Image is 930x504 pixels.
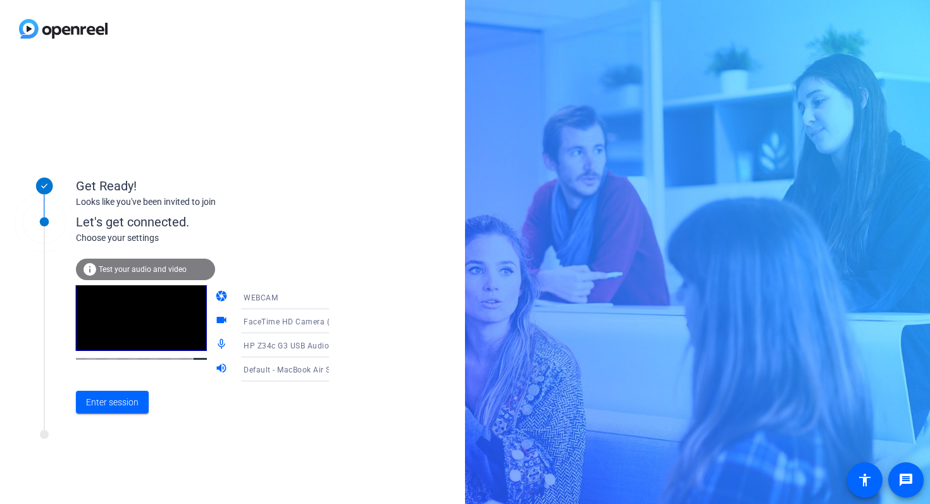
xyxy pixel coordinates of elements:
mat-icon: videocam [215,314,230,329]
mat-icon: volume_up [215,362,230,377]
span: HP Z34c G3 USB Audio (03f0:0c84) [244,340,375,350]
div: Looks like you've been invited to join [76,195,329,209]
span: WEBCAM [244,293,278,302]
mat-icon: info [82,262,97,277]
div: Let's get connected. [76,212,355,231]
span: FaceTime HD Camera (5B00:3AA6) [244,316,374,326]
mat-icon: message [898,472,914,488]
button: Enter session [76,391,149,414]
span: Default - MacBook Air Speakers (Built-in) [244,364,394,374]
div: Get Ready! [76,176,329,195]
div: Choose your settings [76,231,355,245]
mat-icon: camera [215,290,230,305]
span: Test your audio and video [99,265,187,274]
span: Enter session [86,396,139,409]
mat-icon: mic_none [215,338,230,353]
mat-icon: accessibility [857,472,872,488]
